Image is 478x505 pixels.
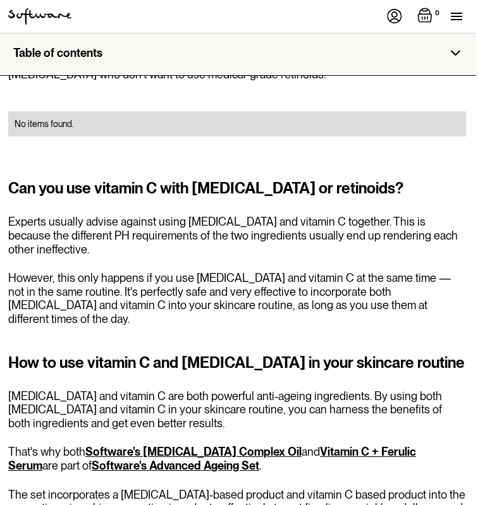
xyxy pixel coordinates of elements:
div: 0 [432,8,442,19]
div: No items found. [15,118,460,130]
p: [MEDICAL_DATA] and vitamin C are both powerful anti-ageing ingredients. By using both [MEDICAL_DA... [8,389,466,430]
a: Vitamin C + Ferulic Serum [8,445,416,472]
div: Table of contents [13,46,102,60]
img: Software Logo [8,8,71,25]
a: Software's Advanced Ageing Set [92,459,259,472]
a: Open empty cart [417,8,442,25]
h2: Can you use vitamin C with [MEDICAL_DATA] or retinoids? [8,177,466,200]
p: That's why both and are part of . [8,445,466,472]
a: Software's [MEDICAL_DATA] Complex Oil [85,445,302,458]
h2: How to use vitamin C and [MEDICAL_DATA] in your skincare routine [8,351,466,374]
a: home [8,8,71,25]
p: Experts usually advise against using [MEDICAL_DATA] and vitamin C together. This is because the d... [8,215,466,256]
p: However, this only happens if you use [MEDICAL_DATA] and vitamin C at the same time — not in the ... [8,271,466,326]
